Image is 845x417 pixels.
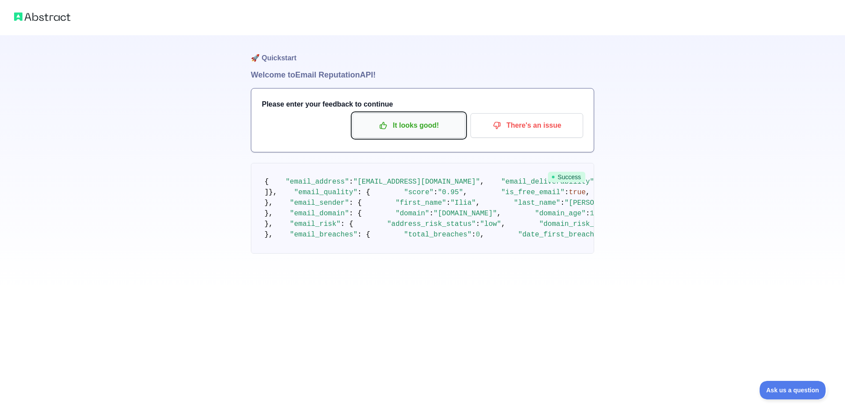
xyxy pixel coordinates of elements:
span: , [497,210,501,218]
span: "address_risk_status" [387,220,476,228]
span: "email_quality" [294,188,357,196]
span: "score" [404,188,434,196]
span: , [476,199,480,207]
span: : [560,199,565,207]
span: : { [349,210,362,218]
span: "email_risk" [290,220,341,228]
span: "email_breaches" [290,231,358,239]
span: "date_first_breached" [518,231,607,239]
span: : { [341,220,353,228]
button: There's an issue [470,113,583,138]
span: : [471,231,476,239]
span: "domain_risk_status" [539,220,624,228]
span: "[DOMAIN_NAME]" [434,210,497,218]
span: "first_name" [396,199,446,207]
span: "total_breaches" [404,231,472,239]
span: "is_free_email" [501,188,565,196]
span: "domain_age" [535,210,586,218]
span: : { [357,188,370,196]
span: "[EMAIL_ADDRESS][DOMAIN_NAME]" [353,178,480,186]
span: : { [357,231,370,239]
span: Success [548,172,585,182]
span: 0 [476,231,480,239]
span: "email_sender" [290,199,349,207]
img: Abstract logo [14,11,70,23]
span: : [446,199,451,207]
p: There's an issue [477,118,577,133]
span: "email_address" [286,178,349,186]
span: : [586,210,590,218]
h1: 🚀 Quickstart [251,35,594,69]
span: true [569,188,585,196]
span: , [463,188,467,196]
span: , [480,178,485,186]
span: "Ilia" [450,199,476,207]
h1: Welcome to Email Reputation API! [251,69,594,81]
span: "domain" [396,210,430,218]
span: "last_name" [514,199,561,207]
span: "email_domain" [290,210,349,218]
span: : [476,220,480,228]
span: : [434,188,438,196]
span: "email_deliverability" [501,178,594,186]
span: : { [349,199,362,207]
iframe: Toggle Customer Support [760,381,827,399]
span: { [265,178,269,186]
span: : [349,178,353,186]
button: It looks good! [353,113,465,138]
span: : [429,210,434,218]
span: , [480,231,485,239]
span: 11001 [590,210,611,218]
p: It looks good! [359,118,459,133]
h3: Please enter your feedback to continue [262,99,583,110]
span: "[PERSON_NAME]" [565,199,628,207]
span: , [586,188,590,196]
span: , [501,220,506,228]
span: "0.95" [438,188,463,196]
span: "low" [480,220,501,228]
span: : [565,188,569,196]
